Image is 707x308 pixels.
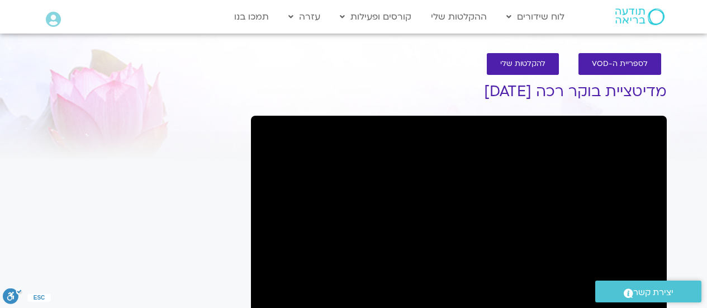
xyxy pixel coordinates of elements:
[487,53,559,75] a: להקלטות שלי
[633,285,673,300] span: יצירת קשר
[592,60,648,68] span: לספריית ה-VOD
[251,83,667,100] h1: מדיטציית בוקר רכה [DATE]
[578,53,661,75] a: לספריית ה-VOD
[229,6,274,27] a: תמכו בנו
[615,8,665,25] img: תודעה בריאה
[595,281,701,302] a: יצירת קשר
[500,60,545,68] span: להקלטות שלי
[283,6,326,27] a: עזרה
[334,6,417,27] a: קורסים ופעילות
[501,6,570,27] a: לוח שידורים
[425,6,492,27] a: ההקלטות שלי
